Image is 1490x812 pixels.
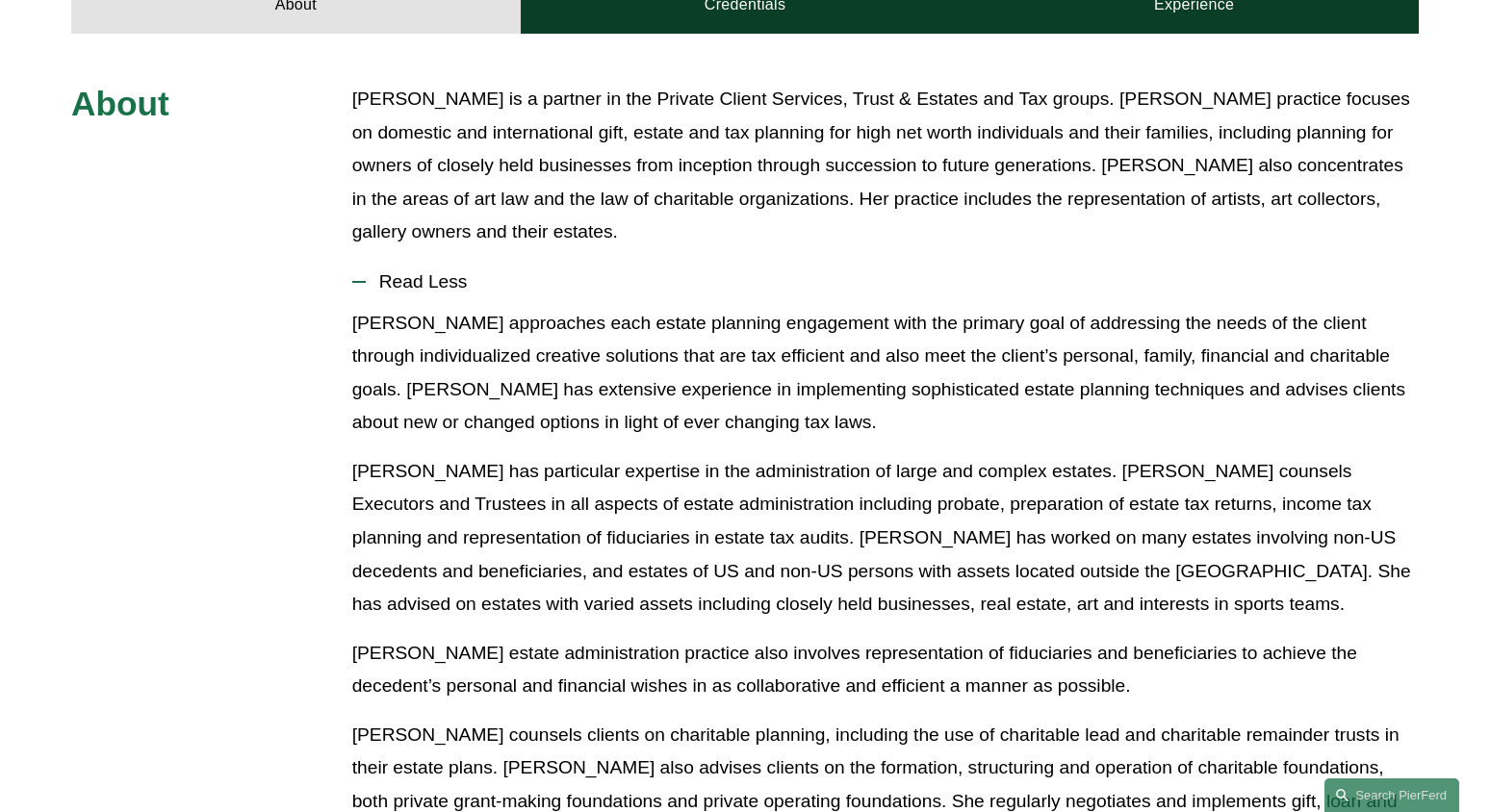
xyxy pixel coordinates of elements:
[352,637,1419,703] p: [PERSON_NAME] estate administration practice also involves representation of fiduciaries and bene...
[352,83,1419,249] p: [PERSON_NAME] is a partner in the Private Client Services, Trust & Estates and Tax groups. [PERSO...
[366,271,1419,292] span: Read Less
[352,257,1419,307] button: Read Less
[352,307,1419,440] p: [PERSON_NAME] approaches each estate planning engagement with the primary goal of addressing the ...
[71,85,169,122] span: About
[1324,778,1459,812] a: Search this site
[352,455,1419,622] p: [PERSON_NAME] has particular expertise in the administration of large and complex estates. [PERSO...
